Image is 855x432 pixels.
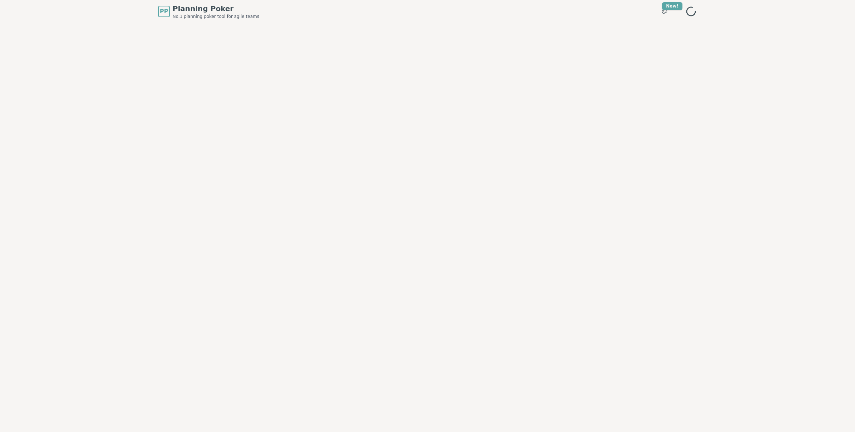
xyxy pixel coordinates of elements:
span: Planning Poker [173,4,259,14]
a: PPPlanning PokerNo.1 planning poker tool for agile teams [158,4,259,19]
div: New! [662,2,682,10]
button: New! [658,5,671,18]
span: No.1 planning poker tool for agile teams [173,14,259,19]
span: PP [160,7,168,16]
